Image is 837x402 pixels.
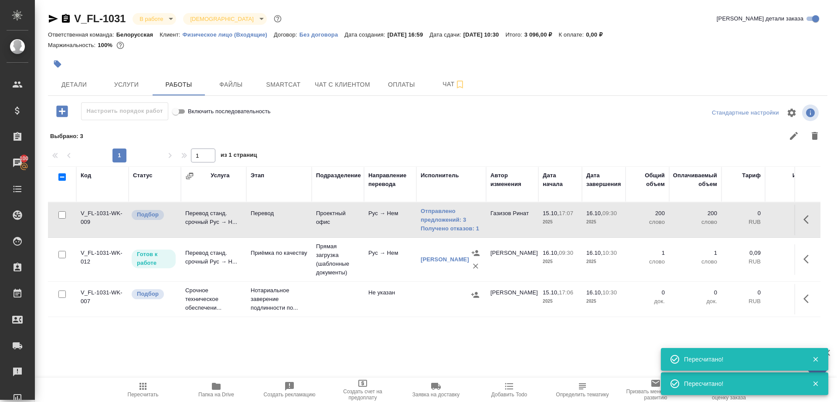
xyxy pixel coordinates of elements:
[674,288,717,297] p: 0
[160,31,182,38] p: Клиент:
[630,218,665,226] p: слово
[364,244,416,275] td: Рус → Нем
[368,171,412,189] div: Направление перевода
[524,31,559,38] p: 3 096,00 ₽
[543,218,578,226] p: 2025
[486,244,538,275] td: [PERSON_NAME]
[316,171,361,180] div: Подразделение
[312,238,364,281] td: Прямая загрузка (шаблонные документы)
[717,14,803,23] span: [PERSON_NAME] детали заказа
[455,79,465,90] svg: Подписаться
[769,288,809,297] p: 0
[299,30,345,38] a: Без договора
[674,297,717,306] p: док.
[798,249,819,270] button: Здесь прячутся важные кнопки
[106,378,180,402] button: Пересчитать
[783,125,804,146] button: Редактировать
[421,224,482,233] a: Получено отказов: 1
[183,13,266,25] div: В работе
[558,31,586,38] p: К оплате:
[726,288,761,297] p: 0
[769,218,809,226] p: RUB
[586,171,621,189] div: Дата завершения
[586,210,602,216] p: 16.10,
[421,256,469,263] a: [PERSON_NAME]
[742,171,761,180] div: Тариф
[14,154,34,163] span: 100
[137,210,159,219] p: Подбор
[131,209,177,221] div: Можно подбирать исполнителей
[781,102,802,123] span: Настроить таблицу
[769,249,809,257] p: 0,09
[556,392,609,398] span: Определить тематику
[798,209,819,230] button: Здесь прячутся важные кнопки
[624,388,687,401] span: Призвать менеджера по развитию
[769,297,809,306] p: RUB
[602,210,617,216] p: 09:30
[331,388,394,401] span: Создать счет на предоплату
[181,282,246,317] td: Срочное техническое обеспечени...
[48,42,98,48] p: Маржинальность:
[264,392,316,398] span: Создать рекламацию
[726,297,761,306] p: RUB
[543,210,559,216] p: 15.10,
[188,107,271,116] span: Включить последовательность
[769,257,809,266] p: RUB
[76,205,129,235] td: V_FL-1031-WK-009
[185,172,194,180] button: Сгруппировать
[630,288,665,297] p: 0
[802,105,820,121] span: Посмотреть информацию
[546,378,619,402] button: Определить тематику
[98,42,115,48] p: 100%
[137,15,166,23] button: В работе
[543,257,578,266] p: 2025
[806,355,824,363] button: Закрыть
[486,205,538,235] td: Газизов Ринат
[469,260,482,273] button: Удалить
[131,288,177,300] div: Можно подбирать исполнителей
[137,290,159,298] p: Подбор
[559,250,573,256] p: 09:30
[586,289,602,296] p: 16.10,
[312,205,364,235] td: Проектный офис
[490,171,534,189] div: Автор изменения
[344,31,387,38] p: Дата создания:
[50,133,83,139] span: Выбрано : 3
[726,257,761,266] p: RUB
[421,207,482,224] a: Отправлено предложений: 3
[798,288,819,309] button: Здесь прячутся важные кнопки
[473,378,546,402] button: Добавить Todo
[133,13,176,25] div: В работе
[630,209,665,218] p: 200
[76,244,129,275] td: V_FL-1031-WK-012
[187,15,256,23] button: [DEMOGRAPHIC_DATA]
[619,378,692,402] button: Призвать менеджера по развитию
[602,250,617,256] p: 10:30
[326,378,399,402] button: Создать счет на предоплату
[128,392,159,398] span: Пересчитать
[221,150,257,162] span: из 1 страниц
[211,171,229,180] div: Услуга
[50,102,74,120] button: Добавить работу
[181,244,246,275] td: Перевод станд. срочный Рус → Н...
[133,171,153,180] div: Статус
[559,210,573,216] p: 17:07
[804,125,825,146] button: Удалить
[158,79,200,90] span: Работы
[74,13,126,24] a: V_FL-1031
[602,289,617,296] p: 10:30
[299,31,345,38] p: Без договора
[586,257,621,266] p: 2025
[105,79,147,90] span: Услуги
[116,31,160,38] p: Белорусская
[81,171,91,180] div: Код
[674,209,717,218] p: 200
[630,249,665,257] p: 1
[76,284,129,314] td: V_FL-1031-WK-007
[137,250,170,267] p: Готов к работе
[48,14,58,24] button: Скопировать ссылку для ЯМессенджера
[586,218,621,226] p: 2025
[674,218,717,226] p: слово
[674,257,717,266] p: слово
[48,31,116,38] p: Ответственная команда:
